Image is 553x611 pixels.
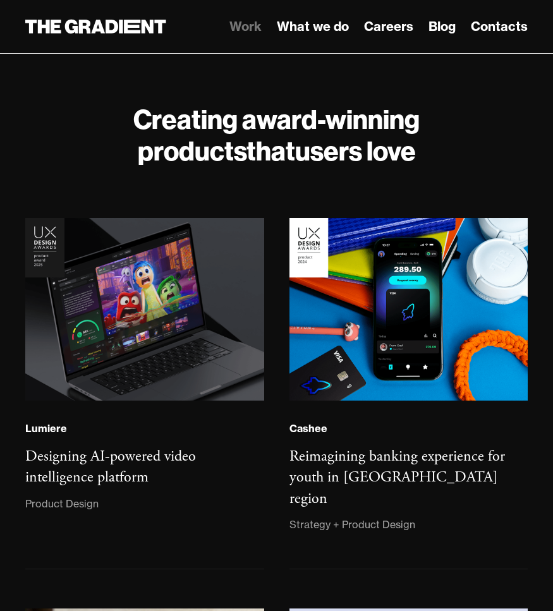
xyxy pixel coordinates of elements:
[289,218,528,569] a: CasheeReimagining banking experience for youth in [GEOGRAPHIC_DATA] regionStrategy + Product Design
[289,447,505,508] h3: Reimagining banking experience for youth in [GEOGRAPHIC_DATA] region
[229,17,262,36] a: Work
[428,17,456,36] a: Blog
[277,17,349,36] a: What we do
[25,421,67,435] div: Lumiere
[25,447,196,487] h3: Designing AI-powered video intelligence platform
[25,218,264,569] a: LumiereDesigning AI-powered video intelligence platformProduct Design
[364,17,413,36] a: Careers
[246,134,295,167] strong: that
[289,421,327,435] div: Cashee
[471,17,528,36] a: Contacts
[25,104,528,167] h1: Creating award-winning products users love
[289,517,415,533] div: Strategy + Product Design
[25,496,99,512] div: Product Design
